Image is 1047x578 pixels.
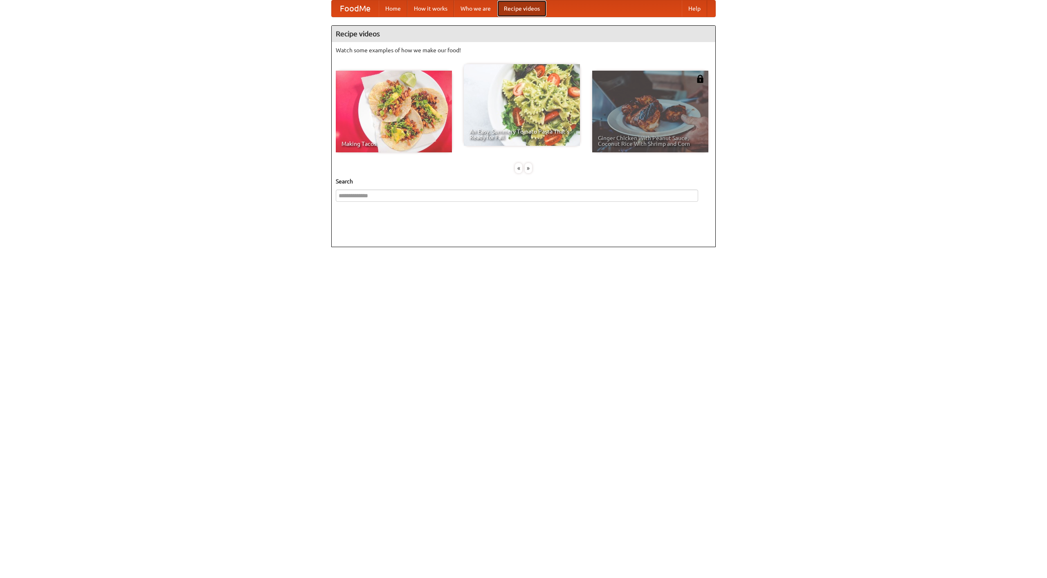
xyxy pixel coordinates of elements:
h4: Recipe videos [332,26,715,42]
a: Home [379,0,407,17]
a: Recipe videos [497,0,546,17]
a: Who we are [454,0,497,17]
a: How it works [407,0,454,17]
p: Watch some examples of how we make our food! [336,46,711,54]
a: An Easy, Summery Tomato Pasta That's Ready for Fall [464,64,580,146]
a: FoodMe [332,0,379,17]
img: 483408.png [696,75,704,83]
span: Making Tacos [342,141,446,147]
div: « [515,163,522,173]
a: Making Tacos [336,71,452,152]
a: Help [682,0,707,17]
span: An Easy, Summery Tomato Pasta That's Ready for Fall [470,129,574,140]
h5: Search [336,177,711,185]
div: » [525,163,532,173]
